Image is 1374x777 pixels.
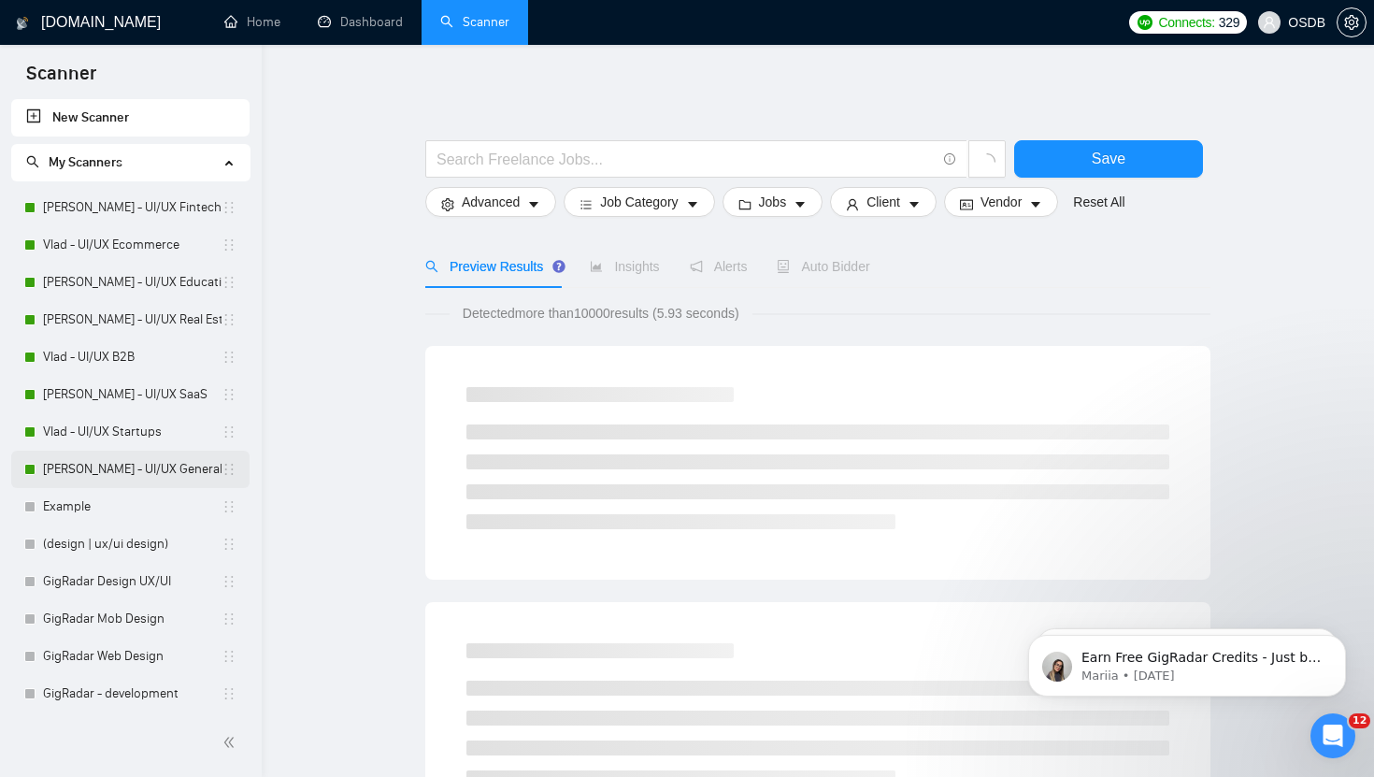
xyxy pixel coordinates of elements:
[16,8,29,38] img: logo
[43,338,222,376] a: Vlad - UI/UX B2B
[11,638,250,675] li: GigRadar Web Design
[690,260,703,273] span: notification
[11,189,250,226] li: Vlad - UI/UX Fintech
[222,237,236,252] span: holder
[425,259,560,274] span: Preview Results
[1092,147,1125,170] span: Save
[11,488,250,525] li: Example
[318,14,403,30] a: dashboardDashboard
[222,275,236,290] span: holder
[11,451,250,488] li: Vlad - UI/UX General
[1310,713,1355,758] iframe: Intercom live chat
[222,424,236,439] span: holder
[43,563,222,600] a: GigRadar Design UX/UI
[49,154,122,170] span: My Scanners
[222,387,236,402] span: holder
[11,563,250,600] li: GigRadar Design UX/UI
[26,154,122,170] span: My Scanners
[551,258,567,275] div: Tooltip anchor
[26,99,235,137] a: New Scanner
[222,612,236,626] span: holder
[690,259,748,274] span: Alerts
[222,350,236,365] span: holder
[564,187,714,217] button: barsJob Categorycaret-down
[944,187,1058,217] button: idcardVendorcaret-down
[960,197,973,211] span: idcard
[759,192,787,212] span: Jobs
[43,451,222,488] a: [PERSON_NAME] - UI/UX General
[26,155,39,168] span: search
[11,264,250,301] li: Vlad - UI/UX Education
[43,413,222,451] a: Vlad - UI/UX Startups
[43,264,222,301] a: [PERSON_NAME] - UI/UX Education
[11,525,250,563] li: (design | ux/ui design)
[43,226,222,264] a: Vlad - UI/UX Ecommerce
[222,312,236,327] span: holder
[1337,15,1367,30] a: setting
[1263,16,1276,29] span: user
[777,260,790,273] span: robot
[11,413,250,451] li: Vlad - UI/UX Startups
[1338,15,1366,30] span: setting
[440,14,509,30] a: searchScanner
[425,260,438,273] span: search
[866,192,900,212] span: Client
[222,462,236,477] span: holder
[425,187,556,217] button: settingAdvancedcaret-down
[43,488,222,525] a: Example
[43,525,222,563] a: (design | ux/ui design)
[527,197,540,211] span: caret-down
[723,187,823,217] button: folderJobscaret-down
[437,148,936,171] input: Search Freelance Jobs...
[590,260,603,273] span: area-chart
[11,60,111,99] span: Scanner
[43,376,222,413] a: [PERSON_NAME] - UI/UX SaaS
[11,226,250,264] li: Vlad - UI/UX Ecommerce
[11,376,250,413] li: Vlad - UI/UX SaaS
[222,733,241,752] span: double-left
[11,301,250,338] li: Vlad - UI/UX Real Estate
[11,99,250,137] li: New Scanner
[222,686,236,701] span: holder
[830,187,937,217] button: userClientcaret-down
[979,153,995,170] span: loading
[908,197,921,211] span: caret-down
[1337,7,1367,37] button: setting
[43,301,222,338] a: [PERSON_NAME] - UI/UX Real Estate
[222,499,236,514] span: holder
[222,200,236,215] span: holder
[222,649,236,664] span: holder
[944,153,956,165] span: info-circle
[43,189,222,226] a: [PERSON_NAME] - UI/UX Fintech
[600,192,678,212] span: Job Category
[1138,15,1152,30] img: upwork-logo.png
[590,259,659,274] span: Insights
[43,675,222,712] a: GigRadar - development
[1029,197,1042,211] span: caret-down
[738,197,751,211] span: folder
[11,600,250,638] li: GigRadar Mob Design
[224,14,280,30] a: homeHome
[462,192,520,212] span: Advanced
[1073,192,1124,212] a: Reset All
[794,197,807,211] span: caret-down
[980,192,1022,212] span: Vendor
[686,197,699,211] span: caret-down
[222,537,236,552] span: holder
[1000,596,1374,727] iframe: Intercom notifications message
[846,197,859,211] span: user
[1349,713,1370,728] span: 12
[1159,12,1215,33] span: Connects:
[1014,140,1203,178] button: Save
[43,600,222,638] a: GigRadar Mob Design
[43,638,222,675] a: GigRadar Web Design
[11,675,250,712] li: GigRadar - development
[777,259,869,274] span: Auto Bidder
[222,574,236,589] span: holder
[11,338,250,376] li: Vlad - UI/UX B2B
[450,303,752,324] span: Detected more than 10000 results (5.93 seconds)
